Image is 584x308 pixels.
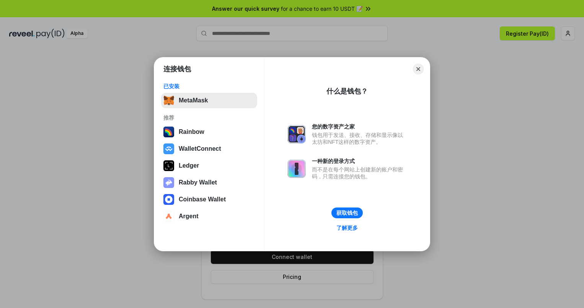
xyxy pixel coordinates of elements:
div: Coinbase Wallet [179,196,226,203]
img: svg+xml,%3Csvg%20xmlns%3D%22http%3A%2F%2Fwww.w3.org%2F2000%2Fsvg%22%20fill%3D%22none%22%20viewBox... [287,125,306,143]
img: svg+xml,%3Csvg%20fill%3D%22none%22%20height%3D%2233%22%20viewBox%3D%220%200%2035%2033%22%20width%... [163,95,174,106]
div: MetaMask [179,97,208,104]
button: 获取钱包 [331,208,363,218]
button: Ledger [161,158,257,173]
img: svg+xml,%3Csvg%20width%3D%2228%22%20height%3D%2228%22%20viewBox%3D%220%200%2028%2028%22%20fill%3D... [163,143,174,154]
img: svg+xml,%3Csvg%20width%3D%2228%22%20height%3D%2228%22%20viewBox%3D%220%200%2028%2028%22%20fill%3D... [163,194,174,205]
div: 您的数字资产之家 [312,123,407,130]
h1: 连接钱包 [163,64,191,74]
div: 推荐 [163,114,255,121]
button: Rainbow [161,124,257,140]
img: svg+xml,%3Csvg%20xmlns%3D%22http%3A%2F%2Fwww.w3.org%2F2000%2Fsvg%22%20fill%3D%22none%22%20viewBox... [287,160,306,178]
img: svg+xml,%3Csvg%20xmlns%3D%22http%3A%2F%2Fwww.w3.org%2F2000%2Fsvg%22%20width%3D%2228%22%20height%3... [163,160,174,171]
div: Rabby Wallet [179,179,217,186]
div: 获取钱包 [336,209,358,216]
div: 什么是钱包？ [326,87,368,96]
button: Argent [161,209,257,224]
a: 了解更多 [332,223,362,233]
div: Argent [179,213,199,220]
button: Close [413,64,424,74]
div: WalletConnect [179,145,221,152]
button: MetaMask [161,93,257,108]
button: Rabby Wallet [161,175,257,190]
div: 了解更多 [336,224,358,231]
div: 一种新的登录方式 [312,158,407,165]
button: WalletConnect [161,141,257,156]
img: svg+xml,%3Csvg%20width%3D%22120%22%20height%3D%22120%22%20viewBox%3D%220%200%20120%20120%22%20fil... [163,127,174,137]
button: Coinbase Wallet [161,192,257,207]
div: 已安装 [163,83,255,90]
div: 钱包用于发送、接收、存储和显示像以太坊和NFT这样的数字资产。 [312,132,407,145]
div: 而不是在每个网站上创建新的账户和密码，只需连接您的钱包。 [312,166,407,180]
img: svg+xml,%3Csvg%20xmlns%3D%22http%3A%2F%2Fwww.w3.org%2F2000%2Fsvg%22%20fill%3D%22none%22%20viewBox... [163,177,174,188]
div: Ledger [179,162,199,169]
div: Rainbow [179,128,204,135]
img: svg+xml,%3Csvg%20width%3D%2228%22%20height%3D%2228%22%20viewBox%3D%220%200%2028%2028%22%20fill%3D... [163,211,174,222]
